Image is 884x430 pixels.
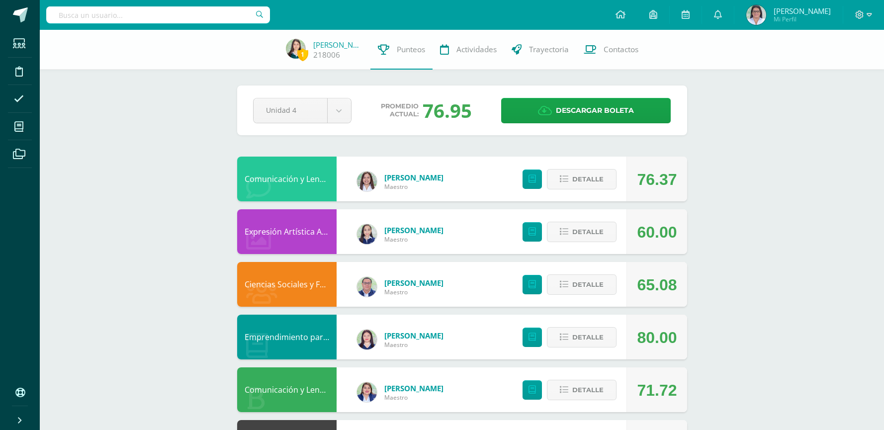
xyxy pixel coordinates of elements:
div: Expresión Artística ARTES PLÁSTICAS [237,209,337,254]
span: Detalle [572,275,604,294]
span: Maestro [384,182,443,191]
div: 65.08 [637,262,677,307]
div: 80.00 [637,315,677,360]
a: [PERSON_NAME] [384,383,443,393]
div: Ciencias Sociales y Formación Ciudadana [237,262,337,307]
span: Detalle [572,381,604,399]
img: 69aa824f1337ad42e7257fae7599adbb.png [746,5,766,25]
span: Maestro [384,235,443,244]
a: [PERSON_NAME] [313,40,363,50]
img: 97caf0f34450839a27c93473503a1ec1.png [357,382,377,402]
div: Comunicación y Lenguaje, Idioma Español [237,367,337,412]
a: 218006 [313,50,340,60]
div: 60.00 [637,210,677,255]
span: Promedio actual: [381,102,419,118]
span: Punteos [397,44,425,55]
button: Detalle [547,169,617,189]
a: Descargar boleta [501,98,671,123]
div: 76.37 [637,157,677,202]
img: a0978d55a9d4e571642606e58a9b6d98.png [286,39,306,59]
div: 71.72 [637,368,677,413]
span: Maestro [384,393,443,402]
img: 360951c6672e02766e5b7d72674f168c.png [357,224,377,244]
a: Contactos [576,30,646,70]
div: Emprendimiento para la Productividad [237,315,337,359]
span: Maestro [384,341,443,349]
a: [PERSON_NAME] [384,331,443,341]
button: Detalle [547,380,617,400]
a: Trayectoria [504,30,576,70]
button: Detalle [547,327,617,347]
a: [PERSON_NAME] [384,278,443,288]
button: Detalle [547,274,617,295]
img: acecb51a315cac2de2e3deefdb732c9f.png [357,172,377,191]
span: Mi Perfil [774,15,831,23]
span: Contactos [604,44,638,55]
input: Busca un usuario... [46,6,270,23]
span: Trayectoria [529,44,569,55]
span: 1 [297,48,308,61]
button: Detalle [547,222,617,242]
span: Unidad 4 [266,98,315,122]
a: Punteos [370,30,433,70]
a: Actividades [433,30,504,70]
span: Detalle [572,223,604,241]
span: [PERSON_NAME] [774,6,831,16]
div: Comunicación y Lenguaje, Inglés [237,157,337,201]
img: a452c7054714546f759a1a740f2e8572.png [357,330,377,349]
a: Unidad 4 [254,98,351,123]
span: Descargar boleta [556,98,634,123]
div: 76.95 [423,97,472,123]
span: Detalle [572,170,604,188]
span: Maestro [384,288,443,296]
span: Actividades [456,44,497,55]
a: [PERSON_NAME] [384,172,443,182]
img: c1c1b07ef08c5b34f56a5eb7b3c08b85.png [357,277,377,297]
a: [PERSON_NAME] [384,225,443,235]
span: Detalle [572,328,604,346]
